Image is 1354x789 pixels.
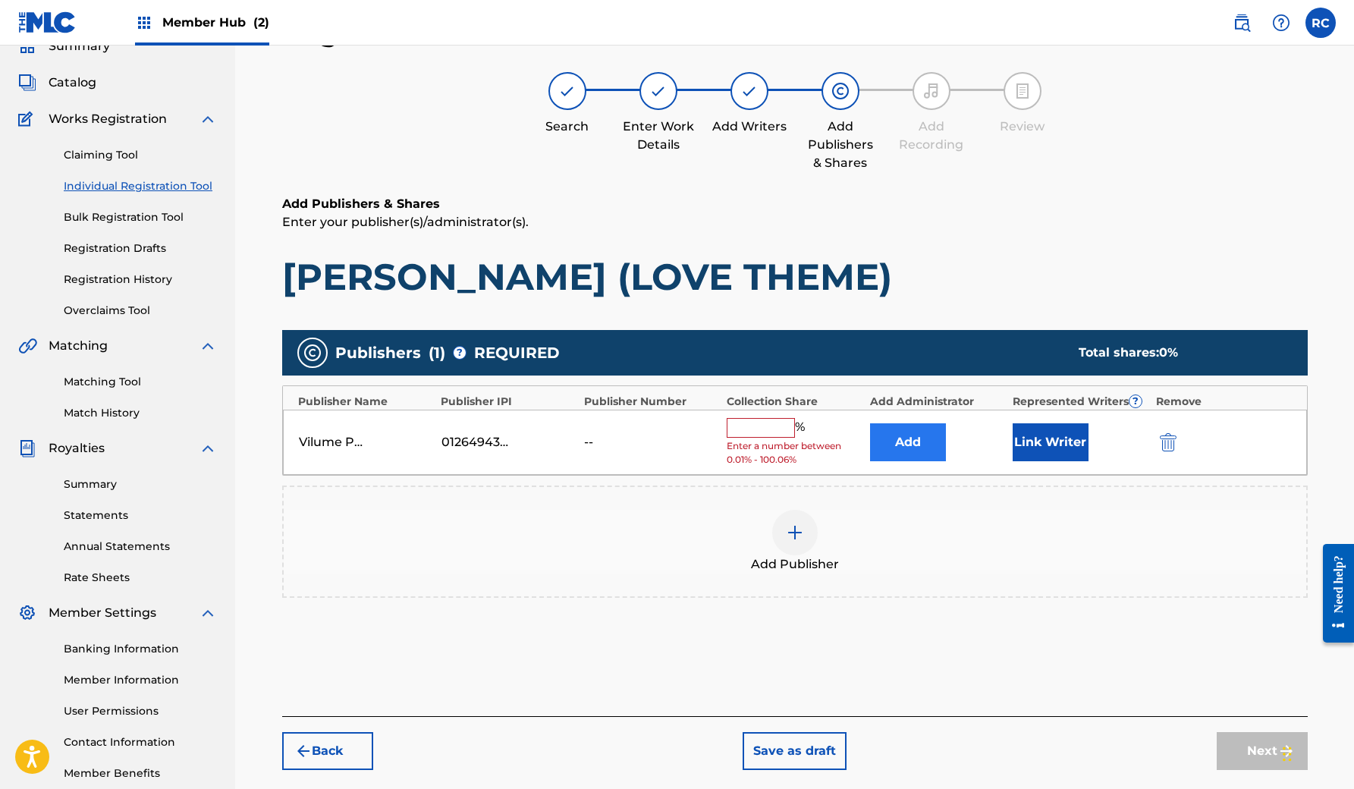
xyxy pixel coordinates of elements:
[64,765,217,781] a: Member Benefits
[1013,394,1148,410] div: Represented Writers
[64,508,217,523] a: Statements
[1266,8,1296,38] div: Help
[454,347,466,359] span: ?
[558,82,576,100] img: step indicator icon for Search
[298,394,434,410] div: Publisher Name
[1013,82,1032,100] img: step indicator icon for Review
[649,82,668,100] img: step indicator icon for Enter Work Details
[49,110,167,128] span: Works Registration
[1278,716,1354,789] iframe: Chat Widget
[474,341,560,364] span: REQUIRED
[18,74,96,92] a: CatalogCatalog
[64,374,217,390] a: Matching Tool
[64,272,217,288] a: Registration History
[253,15,269,30] span: (2)
[727,439,862,467] span: Enter a number between 0.01% - 100.06%
[64,147,217,163] a: Claiming Tool
[64,570,217,586] a: Rate Sheets
[64,476,217,492] a: Summary
[64,405,217,421] a: Match History
[49,37,110,55] span: Summary
[64,672,217,688] a: Member Information
[584,394,720,410] div: Publisher Number
[1283,731,1292,777] div: Drag
[1272,14,1290,32] img: help
[1305,8,1336,38] div: User Menu
[303,344,322,362] img: publishers
[49,74,96,92] span: Catalog
[135,14,153,32] img: Top Rightsholders
[64,178,217,194] a: Individual Registration Tool
[18,110,38,128] img: Works Registration
[831,82,850,100] img: step indicator icon for Add Publishers & Shares
[282,732,373,770] button: Back
[335,341,421,364] span: Publishers
[18,37,36,55] img: Summary
[199,604,217,622] img: expand
[294,742,313,760] img: 7ee5dd4eb1f8a8e3ef2f.svg
[751,555,839,574] span: Add Publisher
[199,439,217,457] img: expand
[1159,345,1178,360] span: 0 %
[64,703,217,719] a: User Permissions
[894,118,969,154] div: Add Recording
[740,82,759,100] img: step indicator icon for Add Writers
[429,341,445,364] span: ( 1 )
[18,37,110,55] a: SummarySummary
[162,14,269,31] span: Member Hub
[712,118,787,136] div: Add Writers
[441,394,576,410] div: Publisher IPI
[922,82,941,100] img: step indicator icon for Add Recording
[64,303,217,319] a: Overclaims Tool
[49,439,105,457] span: Royalties
[18,74,36,92] img: Catalog
[64,734,217,750] a: Contact Information
[870,423,946,461] button: Add
[1156,394,1292,410] div: Remove
[64,240,217,256] a: Registration Drafts
[1312,531,1354,656] iframe: Resource Center
[49,337,108,355] span: Matching
[1227,8,1257,38] a: Public Search
[1160,433,1177,451] img: 12a2ab48e56ec057fbd8.svg
[18,439,36,457] img: Royalties
[1129,395,1142,407] span: ?
[199,337,217,355] img: expand
[64,209,217,225] a: Bulk Registration Tool
[282,254,1308,300] h1: [PERSON_NAME] (LOVE THEME)
[49,604,156,622] span: Member Settings
[282,213,1308,231] p: Enter your publisher(s)/administrator(s).
[1013,423,1089,461] button: Link Writer
[620,118,696,154] div: Enter Work Details
[64,641,217,657] a: Banking Information
[18,604,36,622] img: Member Settings
[1233,14,1251,32] img: search
[870,394,1006,410] div: Add Administrator
[529,118,605,136] div: Search
[795,418,809,438] span: %
[64,539,217,555] a: Annual Statements
[786,523,804,542] img: add
[743,732,847,770] button: Save as draft
[1079,344,1277,362] div: Total shares:
[18,337,37,355] img: Matching
[727,394,862,410] div: Collection Share
[803,118,878,172] div: Add Publishers & Shares
[282,195,1308,213] h6: Add Publishers & Shares
[199,110,217,128] img: expand
[985,118,1060,136] div: Review
[18,11,77,33] img: MLC Logo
